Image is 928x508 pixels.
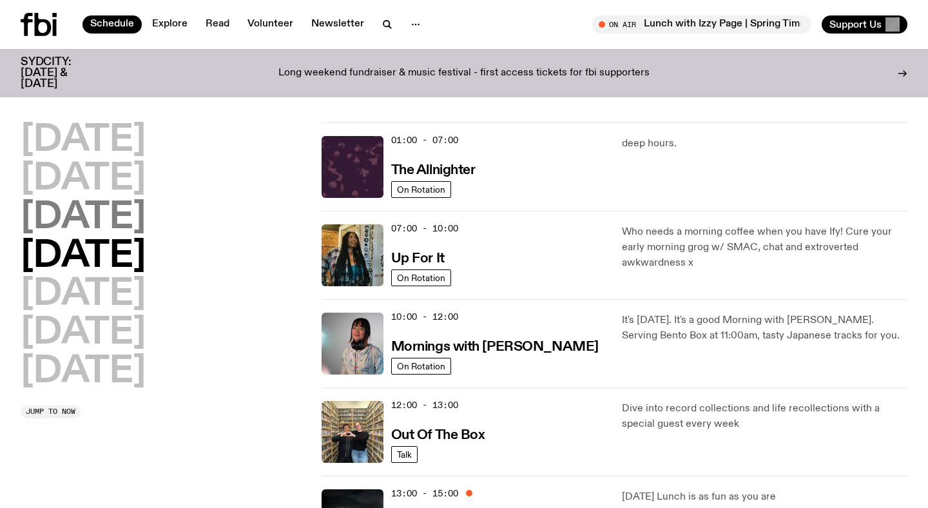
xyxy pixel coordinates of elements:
[21,200,146,236] button: [DATE]
[21,57,103,90] h3: SYDCITY: [DATE] & [DATE]
[322,401,383,463] img: Matt and Kate stand in the music library and make a heart shape with one hand each.
[21,354,146,390] button: [DATE]
[397,273,445,282] span: On Rotation
[391,426,485,442] a: Out Of The Box
[26,408,75,415] span: Jump to now
[21,239,146,275] button: [DATE]
[21,161,146,197] button: [DATE]
[391,269,451,286] a: On Rotation
[391,338,599,354] a: Mornings with [PERSON_NAME]
[391,487,458,500] span: 13:00 - 15:00
[304,15,372,34] a: Newsletter
[144,15,195,34] a: Explore
[622,136,907,151] p: deep hours.
[391,311,458,323] span: 10:00 - 12:00
[391,252,445,266] h3: Up For It
[391,429,485,442] h3: Out Of The Box
[397,361,445,371] span: On Rotation
[622,313,907,344] p: It's [DATE]. It's a good Morning with [PERSON_NAME]. Serving Bento Box at 11:00am, tasty Japanese...
[21,277,146,313] button: [DATE]
[82,15,142,34] a: Schedule
[240,15,301,34] a: Volunteer
[198,15,237,34] a: Read
[391,249,445,266] a: Up For It
[391,446,418,463] a: Talk
[822,15,907,34] button: Support Us
[391,340,599,354] h3: Mornings with [PERSON_NAME]
[21,315,146,351] button: [DATE]
[21,405,81,418] button: Jump to now
[391,399,458,411] span: 12:00 - 13:00
[21,122,146,159] button: [DATE]
[391,181,451,198] a: On Rotation
[622,489,907,505] p: [DATE] Lunch is as fun as you are
[397,449,412,459] span: Talk
[592,15,811,34] button: On AirLunch with Izzy Page | Spring Time is HERE!
[278,68,650,79] p: Long weekend fundraiser & music festival - first access tickets for fbi supporters
[391,358,451,375] a: On Rotation
[391,164,476,177] h3: The Allnighter
[829,19,882,30] span: Support Us
[391,134,458,146] span: 01:00 - 07:00
[391,222,458,235] span: 07:00 - 10:00
[622,401,907,432] p: Dive into record collections and life recollections with a special guest every week
[322,313,383,375] img: Kana Frazer is smiling at the camera with her head tilted slightly to her left. She wears big bla...
[622,224,907,271] p: Who needs a morning coffee when you have Ify! Cure your early morning grog w/ SMAC, chat and extr...
[391,161,476,177] a: The Allnighter
[397,184,445,194] span: On Rotation
[322,224,383,286] img: Ify - a Brown Skin girl with black braided twists, looking up to the side with her tongue stickin...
